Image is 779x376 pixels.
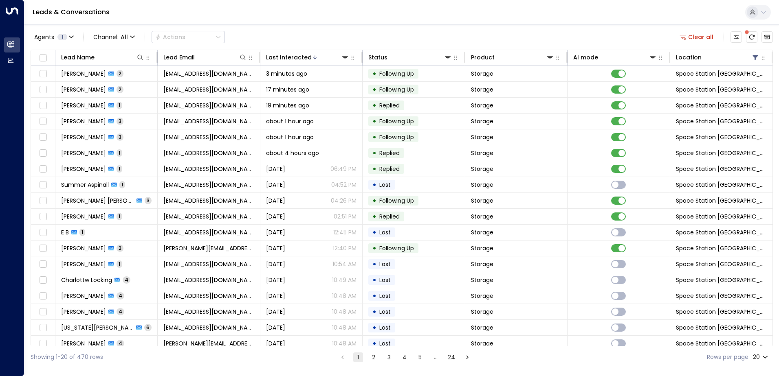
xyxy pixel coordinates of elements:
[266,292,285,300] span: Yesterday
[676,260,767,268] span: Space Station Doncaster
[266,117,314,125] span: about 1 hour ago
[676,133,767,141] span: Space Station Doncaster
[61,117,106,125] span: Andrew Spooner
[400,352,409,362] button: Go to page 4
[152,31,225,43] div: Button group with a nested menu
[753,351,770,363] div: 20
[471,308,493,316] span: Storage
[372,321,376,334] div: •
[379,260,391,268] span: Lost
[573,52,598,62] div: AI mode
[123,276,130,283] span: 4
[38,148,48,158] span: Toggle select row
[372,225,376,239] div: •
[163,260,254,268] span: davegreewood1977@gmail.com
[163,85,254,94] span: baconhopper@gmail.com
[471,52,495,62] div: Product
[266,276,285,284] span: Yesterday
[266,101,309,109] span: 19 minutes ago
[38,243,48,254] span: Toggle select row
[57,34,67,40] span: 1
[471,85,493,94] span: Storage
[266,212,285,221] span: Yesterday
[38,291,48,301] span: Toggle select row
[372,114,376,128] div: •
[61,308,106,316] span: Antonia Messham
[163,276,254,284] span: charrouty@gmail.com
[61,324,134,332] span: Georgia Dikaioylias
[79,229,85,236] span: 1
[38,323,48,333] span: Toggle select row
[332,292,356,300] p: 10:48 AM
[38,132,48,142] span: Toggle select row
[676,197,767,205] span: Space Station Doncaster
[61,101,106,109] span: Keira Hopper
[266,228,285,236] span: Yesterday
[676,52,759,62] div: Location
[676,308,767,316] span: Space Station Doncaster
[61,70,106,78] span: Damon Harris
[379,276,391,284] span: Lost
[379,292,391,300] span: Lost
[117,292,124,299] span: 4
[332,260,356,268] p: 10:54 AM
[372,67,376,81] div: •
[471,244,493,252] span: Storage
[61,149,106,157] span: Jemma Moralee
[471,101,493,109] span: Storage
[379,101,400,109] span: Replied
[163,212,254,221] span: beckyackroyd92@gmail.com
[119,181,125,188] span: 1
[415,352,425,362] button: Go to page 5
[372,162,376,176] div: •
[372,257,376,271] div: •
[676,339,767,348] span: Space Station Doncaster
[163,70,254,78] span: djsaraus@aol.com
[676,149,767,157] span: Space Station Doncaster
[163,52,246,62] div: Lead Email
[332,308,356,316] p: 10:48 AM
[379,339,391,348] span: Lost
[61,244,106,252] span: Elizabeth Hartley
[31,353,103,361] div: Showing 1-20 of 470 rows
[61,133,106,141] span: Andrew Gibson
[676,244,767,252] span: Space Station Doncaster
[379,85,414,94] span: Following Up
[471,324,493,332] span: Storage
[471,260,493,268] span: Storage
[38,53,48,63] span: Toggle select all
[332,276,356,284] p: 10:49 AM
[117,245,123,251] span: 2
[379,324,391,332] span: Lost
[163,228,254,236] span: ebalde123@gmail.com
[117,165,122,172] span: 1
[266,133,314,141] span: about 1 hour ago
[372,178,376,192] div: •
[90,31,138,43] span: Channel:
[676,324,767,332] span: Space Station Doncaster
[462,352,472,362] button: Go to next page
[61,52,144,62] div: Lead Name
[471,52,554,62] div: Product
[332,324,356,332] p: 10:48 AM
[379,117,414,125] span: Following Up
[163,117,254,125] span: sigmus67@gmail.com
[471,212,493,221] span: Storage
[332,339,356,348] p: 10:48 AM
[379,149,400,157] span: Replied
[61,292,106,300] span: Ross Chapman
[676,70,767,78] span: Space Station Doncaster
[38,259,48,269] span: Toggle select row
[38,212,48,222] span: Toggle select row
[372,273,376,287] div: •
[471,165,493,173] span: Storage
[61,165,106,173] span: Pamela Degazon-Boyce
[573,52,656,62] div: AI mode
[61,181,109,189] span: Summer Aspinall
[33,7,110,17] a: Leads & Conversations
[38,227,48,238] span: Toggle select row
[163,308,254,316] span: antoniag1908@gmail.com
[61,52,95,62] div: Lead Name
[38,116,48,127] span: Toggle select row
[117,213,122,220] span: 1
